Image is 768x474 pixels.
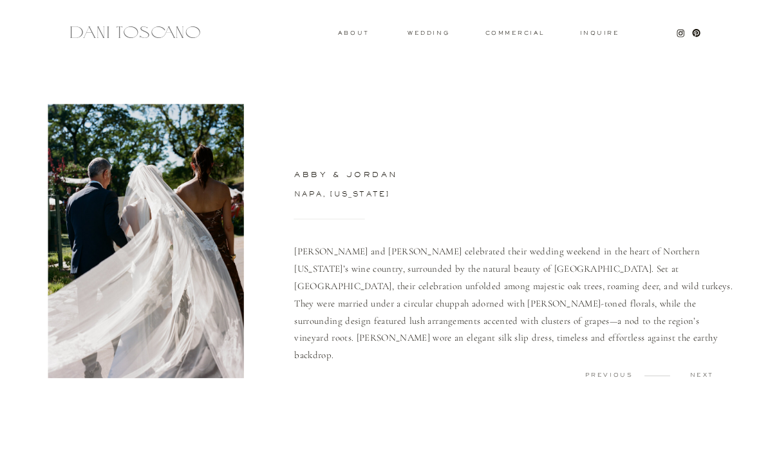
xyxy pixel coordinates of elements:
[485,30,544,35] a: commercial
[294,191,548,202] a: napa, [US_STATE]
[407,30,449,35] a: wedding
[579,30,621,37] a: Inquire
[670,372,733,378] a: next
[294,243,733,361] p: [PERSON_NAME] and [PERSON_NAME] celebrated their wedding weekend in the heart of Northern [US_STA...
[577,372,641,378] a: previous
[338,30,366,35] a: About
[294,171,691,182] h3: abby & jordan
